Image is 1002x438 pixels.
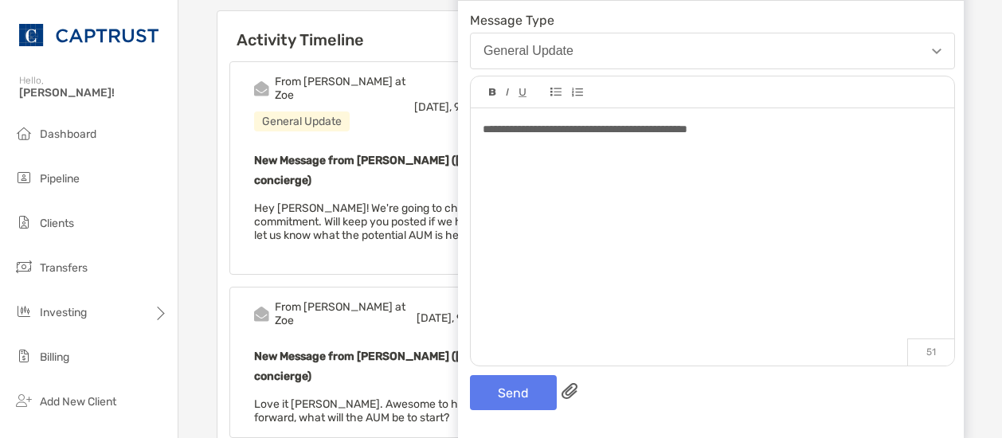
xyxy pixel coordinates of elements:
img: Open dropdown arrow [932,49,941,54]
div: From [PERSON_NAME] at Zoe [275,75,414,102]
img: CAPTRUST Logo [19,6,159,64]
button: General Update [470,33,955,69]
button: Send [470,375,557,410]
img: billing icon [14,346,33,366]
span: [DATE], [414,100,452,114]
span: Dashboard [40,127,96,141]
img: Editor control icon [489,88,496,96]
span: Love it [PERSON_NAME]. Awesome to hear!! If he moves forward, what will the AUM be to start? [254,397,542,424]
img: dashboard icon [14,123,33,143]
span: Pipeline [40,172,80,186]
span: 9:28 AM CD [454,100,513,114]
img: investing icon [14,302,33,321]
img: Editor control icon [550,88,562,96]
img: pipeline icon [14,168,33,187]
span: [DATE], [417,311,454,325]
img: Event icon [254,81,269,96]
img: Editor control icon [506,88,509,96]
p: 51 [907,338,954,366]
div: General Update [254,111,350,131]
span: Clients [40,217,74,230]
img: paperclip attachments [562,383,577,399]
img: Editor control icon [519,88,526,97]
img: Editor control icon [571,88,583,97]
img: clients icon [14,213,33,232]
img: transfers icon [14,257,33,276]
h6: Activity Timeline [217,11,613,49]
span: [PERSON_NAME]! [19,86,168,100]
span: 9:21 AM CD [456,311,513,325]
div: From [PERSON_NAME] at Zoe [275,300,417,327]
span: Billing [40,350,69,364]
span: Message Type [470,13,955,28]
div: General Update [483,44,573,58]
img: Event icon [254,307,269,322]
span: Transfers [40,261,88,275]
span: Hey [PERSON_NAME]! We're going to check in for a verbal commitment. Will keep you posted if we he... [254,201,577,242]
b: New Message from [PERSON_NAME] ([PERSON_NAME] concierge) [254,350,548,383]
span: Add New Client [40,395,116,409]
span: Investing [40,306,87,319]
img: add_new_client icon [14,391,33,410]
b: New Message from [PERSON_NAME] ([PERSON_NAME] concierge) [254,154,548,187]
